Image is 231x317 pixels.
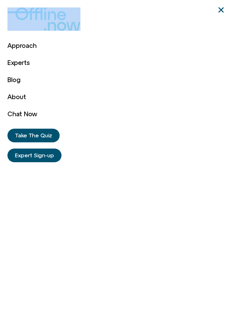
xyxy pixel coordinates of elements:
p: Got it — share your email and I’ll continue our conversation from where we left off, or start the... [18,269,202,284]
h2: [DOMAIN_NAME] [18,4,202,12]
textarea: Message Input [11,300,203,306]
span: Expert Sign-up [15,152,54,158]
svg: Close Chatbot Button [215,3,226,13]
a: Expert Sign-up [7,149,61,162]
a: Close [217,6,225,14]
a: Take The Quiz [7,129,60,142]
h1: [DOMAIN_NAME] [92,193,139,201]
button: Expand Header Button [2,2,229,15]
p: Hey — I’m [DOMAIN_NAME], your coach for balance and momentum. Ready to take a tiny step? [18,244,202,259]
p: [DATE] [107,228,124,236]
a: Chat Now [7,105,37,122]
svg: Restart Conversation Button [205,3,215,13]
img: N5FCcHC.png [2,252,10,261]
img: N5FCcHC.png [103,161,128,186]
a: About [7,88,37,105]
a: Blog [7,71,37,88]
a: Experts [7,54,37,71]
a: Approach [7,37,37,54]
svg: Voice Input Button [213,298,223,308]
img: N5FCcHC.png [2,278,10,287]
img: N5FCcHC.png [6,3,16,13]
span: Take The Quiz [15,132,52,139]
nav: Menu [7,37,37,122]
